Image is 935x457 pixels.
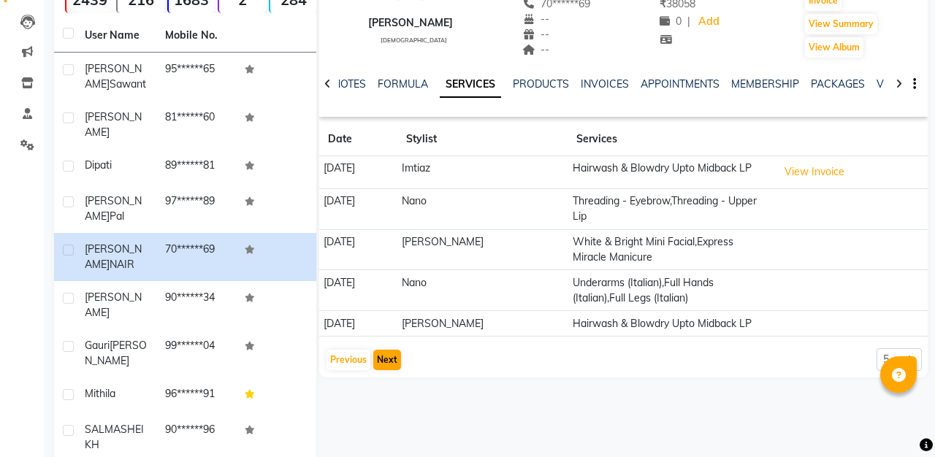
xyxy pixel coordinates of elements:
a: SERVICES [440,72,501,98]
span: Mithila [85,387,115,400]
span: Pal [110,210,124,223]
td: Hairwash & Blowdry Upto Midback LP [568,311,773,337]
a: FORMULA [378,77,428,91]
td: Hairwash & Blowdry Upto Midback LP [568,156,773,189]
th: Date [319,123,397,156]
td: White & Bright Mini Facial,Express Miracle Manicure [568,229,773,270]
span: 0 [660,15,682,28]
span: [PERSON_NAME] [85,242,142,271]
td: [DATE] [319,188,397,229]
th: Services [568,123,773,156]
span: | [687,14,690,29]
span: [DEMOGRAPHIC_DATA] [381,37,447,44]
a: PRODUCTS [513,77,569,91]
span: [PERSON_NAME] [85,62,142,91]
span: [PERSON_NAME] [85,291,142,319]
th: User Name [76,19,156,53]
a: INVOICES [581,77,629,91]
td: Underarms (Italian),Full Hands (Italian),Full Legs (Italian) [568,270,773,311]
a: MEMBERSHIP [731,77,799,91]
span: -- [522,28,550,41]
td: [DATE] [319,229,397,270]
th: Stylist [397,123,568,156]
span: SALMA [85,423,121,436]
a: APPOINTMENTS [641,77,720,91]
span: -- [522,43,550,56]
span: NAIR [110,258,134,271]
a: VOUCHERS [877,77,934,91]
div: [PERSON_NAME] [368,15,453,31]
span: [PERSON_NAME] [85,194,142,223]
a: PACKAGES [811,77,865,91]
td: [DATE] [319,156,397,189]
a: Add [696,12,722,32]
td: Nano [397,270,568,311]
span: Gauri [85,339,110,352]
span: [PERSON_NAME] [85,110,142,139]
td: Imtiaz [397,156,568,189]
button: View Album [805,37,863,58]
th: Mobile No. [156,19,237,53]
span: Dipati [85,158,112,172]
button: Next [373,350,401,370]
span: -- [522,12,550,26]
span: [PERSON_NAME] [85,339,147,367]
td: Threading - Eyebrow,Threading - Upper Lip [568,188,773,229]
td: [DATE] [319,311,397,337]
a: NOTES [333,77,366,91]
td: [PERSON_NAME] [397,311,568,337]
button: Previous [327,350,370,370]
td: [PERSON_NAME] [397,229,568,270]
td: Nano [397,188,568,229]
button: View Summary [805,14,877,34]
td: [DATE] [319,270,397,311]
span: sawant [110,77,146,91]
button: View Invoice [778,161,851,183]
